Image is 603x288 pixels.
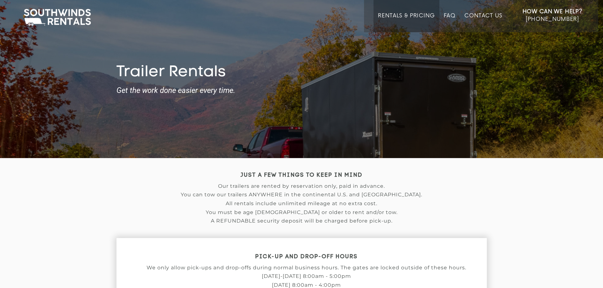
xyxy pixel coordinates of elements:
[523,8,582,28] a: How Can We Help? [PHONE_NUMBER]
[116,273,496,279] p: [DATE]-[DATE] 8:00am - 5:00pm
[116,86,487,95] strong: Get the work done easier every time.
[255,254,358,260] strong: PICK-UP AND DROP-OFF HOURS
[116,210,487,215] p: You must be age [DEMOGRAPHIC_DATA] or older to rent and/or tow.
[526,16,579,22] span: [PHONE_NUMBER]
[116,183,487,189] p: Our trailers are rented by reservation only, paid in advance.
[444,13,456,32] a: FAQ
[241,173,362,178] strong: JUST A FEW THINGS TO KEEP IN MIND
[464,13,502,32] a: Contact Us
[116,201,487,206] p: All rentals include unlimited mileage at no extra cost.
[116,218,487,224] p: A REFUNDABLE security deposit will be charged before pick-up.
[21,8,94,27] img: Southwinds Rentals Logo
[116,64,487,82] h1: Trailer Rentals
[378,13,435,32] a: Rentals & Pricing
[116,265,496,271] p: We only allow pick-ups and drop-offs during normal business hours. The gates are locked outside o...
[116,282,496,288] p: [DATE] 8:00am - 4:00pm
[523,9,582,15] strong: How Can We Help?
[116,192,487,198] p: You can tow our trailers ANYWHERE in the continental U.S. and [GEOGRAPHIC_DATA].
